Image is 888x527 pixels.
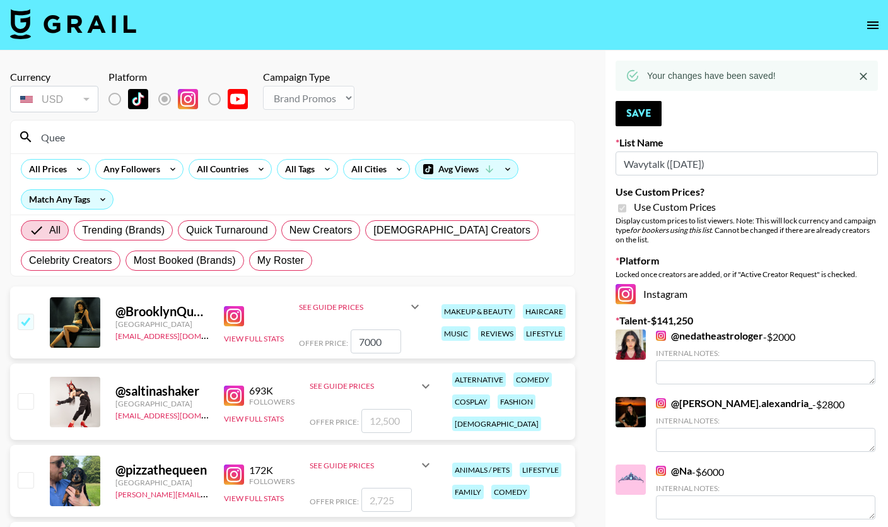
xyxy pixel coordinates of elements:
div: animals / pets [452,463,512,477]
div: 172K [249,464,295,477]
div: fashion [498,394,535,409]
div: makeup & beauty [441,304,515,319]
div: All Tags [277,160,317,179]
input: Search by User Name [33,127,567,147]
button: Save [616,101,662,126]
img: Instagram [656,398,666,408]
img: Instagram [224,465,244,485]
div: @ BrooklynQueen03 [115,304,209,319]
span: Offer Price: [299,338,348,348]
div: [GEOGRAPHIC_DATA] [115,319,209,329]
div: Match Any Tags [21,190,113,209]
div: alternative [452,372,506,387]
div: haircare [523,304,566,319]
div: 693K [249,384,295,397]
div: Your changes have been saved! [647,64,776,87]
a: @[PERSON_NAME].alexandria_ [656,397,812,410]
a: @nedatheastrologer [656,329,763,342]
div: Internal Notes: [656,416,875,425]
div: See Guide Prices [310,461,418,470]
span: My Roster [257,253,304,268]
a: @Na [656,465,692,477]
div: Currency is locked to USD [10,83,98,115]
img: Instagram [616,284,636,304]
a: [EMAIL_ADDRESS][DOMAIN_NAME] [115,408,242,420]
div: @ saltinashaker [115,383,209,399]
div: - $ 6000 [656,465,875,519]
div: USD [13,88,96,110]
div: @ pizzathequeen [115,462,209,478]
div: All Prices [21,160,69,179]
div: See Guide Prices [310,371,433,401]
div: See Guide Prices [299,292,423,322]
span: All [49,223,61,238]
input: 0 [351,329,401,353]
span: [DEMOGRAPHIC_DATA] Creators [373,223,530,238]
div: [DEMOGRAPHIC_DATA] [452,417,541,431]
span: Quick Turnaround [186,223,268,238]
label: Talent - $ 141,250 [616,314,878,327]
img: Instagram [656,331,666,341]
button: View Full Stats [224,414,284,423]
button: View Full Stats [224,494,284,503]
img: Instagram [178,89,198,109]
label: List Name [616,136,878,149]
span: Offer Price: [310,417,359,427]
div: See Guide Prices [310,450,433,480]
img: YouTube [228,89,248,109]
img: TikTok [128,89,148,109]
a: [EMAIL_ADDRESS][DOMAIN_NAME] [115,329,242,341]
div: lifestyle [523,326,565,341]
div: - $ 2800 [656,397,875,452]
span: Celebrity Creators [29,253,112,268]
div: music [441,326,470,341]
img: Instagram [224,386,244,406]
div: lifestyle [520,463,561,477]
span: Most Booked (Brands) [134,253,236,268]
div: reviews [478,326,516,341]
span: Offer Price: [310,497,359,506]
div: See Guide Prices [299,302,407,312]
div: Any Followers [96,160,163,179]
div: See Guide Prices [310,381,418,391]
div: Currency [10,71,98,83]
div: family [452,485,484,499]
div: Avg Views [416,160,518,179]
div: [GEOGRAPHIC_DATA] [115,478,209,487]
div: Locked once creators are added, or if "Active Creator Request" is checked. [616,269,878,279]
div: Internal Notes: [656,483,875,493]
input: 2,725 [361,488,412,512]
span: Trending (Brands) [82,223,165,238]
span: New Creators [289,223,353,238]
div: [GEOGRAPHIC_DATA] [115,399,209,408]
img: Instagram [224,306,244,326]
div: Internal Notes: [656,348,875,358]
img: Instagram [656,466,666,476]
div: Followers [249,477,295,486]
label: Use Custom Prices? [616,186,878,198]
div: comedy [491,485,530,499]
div: List locked to Instagram. [108,86,258,112]
button: Close [854,67,873,86]
input: 12,500 [361,409,412,433]
div: Followers [249,397,295,406]
div: Display custom prices to list viewers. Note: This will lock currency and campaign type . Cannot b... [616,216,878,244]
em: for bookers using this list [630,225,711,235]
span: Use Custom Prices [634,201,716,213]
img: Grail Talent [10,9,136,39]
div: Instagram [616,284,878,304]
div: Campaign Type [263,71,354,83]
div: All Cities [344,160,389,179]
div: - $ 2000 [656,329,875,384]
div: Platform [108,71,258,83]
label: Platform [616,254,878,267]
button: View Full Stats [224,334,284,343]
div: cosplay [452,394,490,409]
div: All Countries [189,160,251,179]
button: open drawer [860,13,885,38]
div: comedy [513,372,552,387]
a: [PERSON_NAME][EMAIL_ADDRESS][DOMAIN_NAME] [115,487,302,499]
